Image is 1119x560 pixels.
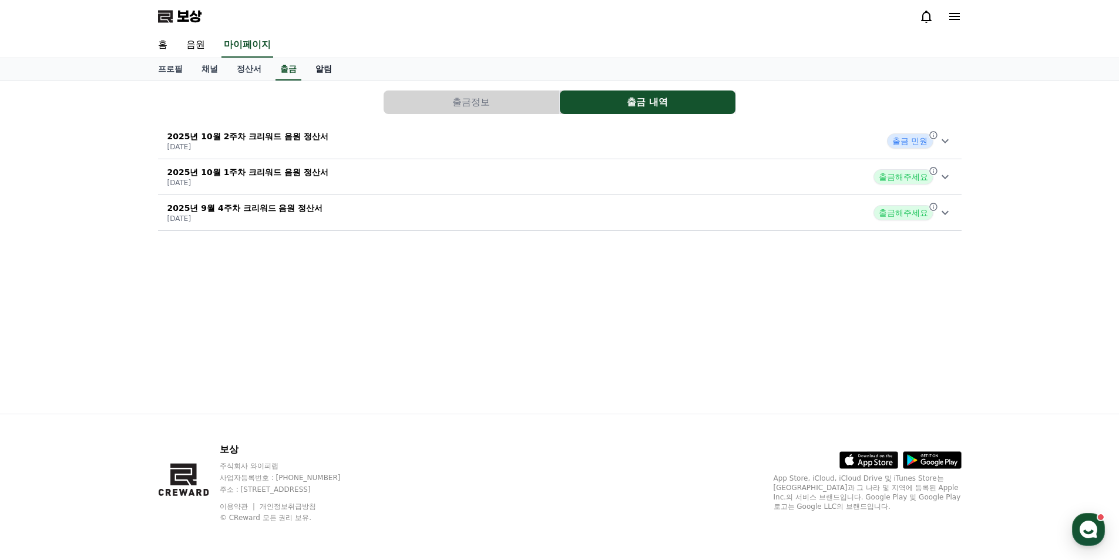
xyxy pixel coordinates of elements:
[167,167,329,177] font: 2025년 10월 1주차 크리워드 음원 정산서
[892,136,928,146] font: 출금 민원
[221,33,273,58] a: 마이페이지
[167,214,191,223] font: [DATE]
[224,39,271,50] font: 마이페이지
[167,179,191,187] font: [DATE]
[37,390,44,400] span: 홈
[158,195,962,231] button: 2025년 9월 4주차 크리워드 음원 정산서 [DATE] 출금해주세요
[275,58,301,81] a: 출금
[280,64,297,73] font: 출금
[220,485,311,494] font: 주소 : [STREET_ADDRESS]
[167,203,323,213] font: 2025년 9월 4주차 크리워드 음원 정산서
[220,462,278,470] font: 주식회사 와이피랩
[220,514,311,522] font: © CReward 모든 권리 보유.
[182,390,196,400] span: 설정
[158,39,167,50] font: 홈
[220,502,257,511] a: 이용약관
[237,64,261,73] font: 정산서
[4,373,78,402] a: 홈
[149,33,177,58] a: 홈
[107,391,122,400] span: 대화
[149,58,192,81] a: 프로필
[627,96,668,108] font: 출금 내역
[177,33,214,58] a: 음원
[186,39,205,50] font: 음원
[158,7,201,26] a: 보상
[452,96,490,108] font: 출금정보
[152,373,226,402] a: 설정
[774,474,961,511] font: App Store, iCloud, iCloud Drive 및 iTunes Store는 [GEOGRAPHIC_DATA]과 그 나라 및 지역에 등록된 Apple Inc.의 서비스...
[158,64,183,73] font: 프로필
[78,373,152,402] a: 대화
[384,90,560,114] a: 출금정보
[227,58,271,81] a: 정산서
[220,502,248,511] font: 이용약관
[879,208,928,217] font: 출금해주세요
[384,90,559,114] button: 출금정보
[201,64,218,73] font: 채널
[306,58,341,81] a: 알림
[220,444,238,455] font: 보상
[158,159,962,195] button: 2025년 10월 1주차 크리워드 음원 정산서 [DATE] 출금해주세요
[192,58,227,81] a: 채널
[879,172,928,182] font: 출금해주세요
[177,8,201,25] font: 보상
[167,132,329,141] font: 2025년 10월 2주차 크리워드 음원 정산서
[315,64,332,73] font: 알림
[260,502,316,511] a: 개인정보취급방침
[220,474,341,482] font: 사업자등록번호 : [PHONE_NUMBER]
[560,90,735,114] button: 출금 내역
[167,143,191,151] font: [DATE]
[158,123,962,159] button: 2025년 10월 2주차 크리워드 음원 정산서 [DATE] 출금 민원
